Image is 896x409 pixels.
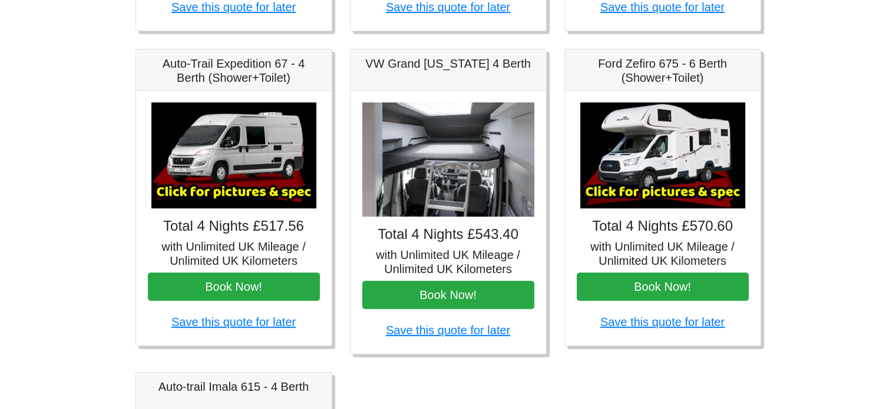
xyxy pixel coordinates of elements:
[577,56,749,85] h5: Ford Zefiro 675 - 6 Berth (Shower+Toilet)
[362,102,534,217] img: VW Grand California 4 Berth
[171,315,296,328] a: Save this quote for later
[362,281,534,309] button: Book Now!
[362,56,534,71] h5: VW Grand [US_STATE] 4 Berth
[600,1,725,14] a: Save this quote for later
[386,324,510,337] a: Save this quote for later
[600,315,725,328] a: Save this quote for later
[577,272,749,301] button: Book Now!
[148,56,320,85] h5: Auto-Trail Expedition 67 - 4 Berth (Shower+Toilet)
[362,226,534,243] h4: Total 4 Nights £543.40
[148,240,320,268] h5: with Unlimited UK Mileage / Unlimited UK Kilometers
[148,218,320,235] h4: Total 4 Nights £517.56
[577,240,749,268] h5: with Unlimited UK Mileage / Unlimited UK Kilometers
[386,1,510,14] a: Save this quote for later
[148,380,320,394] h5: Auto-trail Imala 615 - 4 Berth
[151,102,316,208] img: Auto-Trail Expedition 67 - 4 Berth (Shower+Toilet)
[171,1,296,14] a: Save this quote for later
[577,218,749,235] h4: Total 4 Nights £570.60
[148,272,320,301] button: Book Now!
[362,248,534,276] h5: with Unlimited UK Mileage / Unlimited UK Kilometers
[580,102,745,208] img: Ford Zefiro 675 - 6 Berth (Shower+Toilet)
